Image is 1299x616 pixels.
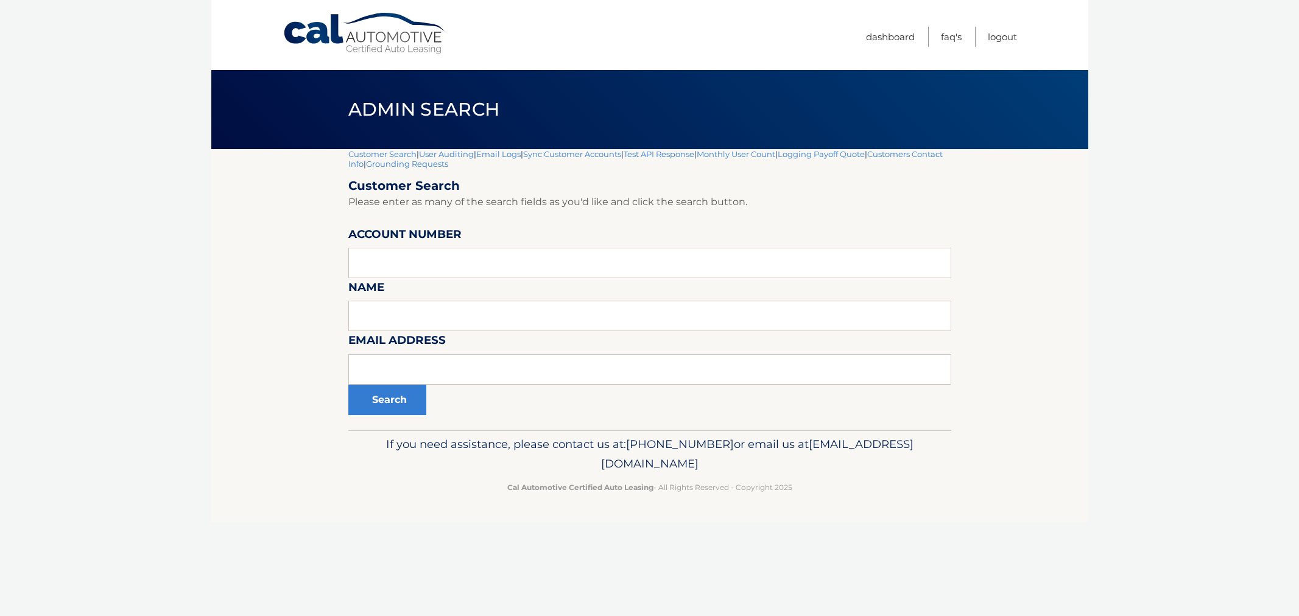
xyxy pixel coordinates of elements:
a: Customer Search [348,149,417,159]
a: Sync Customer Accounts [523,149,621,159]
strong: Cal Automotive Certified Auto Leasing [507,483,653,492]
a: Logout [988,27,1017,47]
a: User Auditing [419,149,474,159]
label: Name [348,278,384,301]
a: Cal Automotive [283,12,447,55]
label: Account Number [348,225,462,248]
p: If you need assistance, please contact us at: or email us at [356,435,943,474]
div: | | | | | | | | [348,149,951,430]
a: Customers Contact Info [348,149,943,169]
p: Please enter as many of the search fields as you'd like and click the search button. [348,194,951,211]
label: Email Address [348,331,446,354]
a: Monthly User Count [697,149,775,159]
span: Admin Search [348,98,500,121]
a: Logging Payoff Quote [778,149,865,159]
button: Search [348,385,426,415]
a: Grounding Requests [366,159,448,169]
a: Test API Response [624,149,694,159]
p: - All Rights Reserved - Copyright 2025 [356,481,943,494]
span: [PHONE_NUMBER] [626,437,734,451]
a: Email Logs [476,149,521,159]
a: Dashboard [866,27,915,47]
h2: Customer Search [348,178,951,194]
a: FAQ's [941,27,962,47]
